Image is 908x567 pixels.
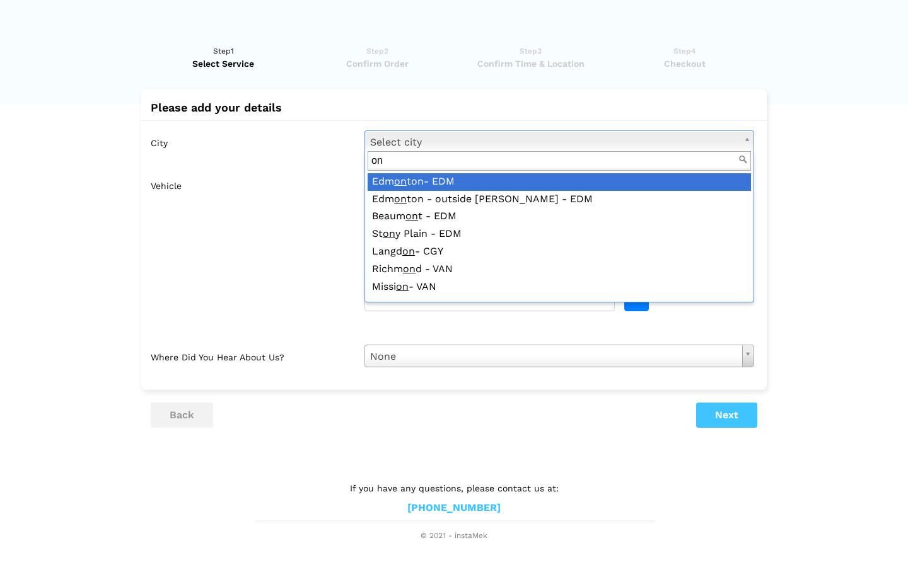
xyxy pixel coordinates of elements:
div: St y Plain - EDM [368,226,751,243]
div: Beaum t - EDM [368,208,751,226]
div: Langd - CGY [368,243,751,261]
div: Missi - VAN [368,278,751,296]
span: on [405,210,418,222]
span: on [383,227,395,239]
span: on [394,175,407,187]
div: Richm d - VAN [368,261,751,278]
span: on [396,280,409,292]
span: on [394,193,407,205]
div: Edm ton- EDM [368,173,751,191]
div: Upper Missi - [PERSON_NAME] [368,295,751,313]
span: on [429,297,441,309]
span: on [403,263,416,275]
span: on [402,245,415,257]
div: Edm ton - outside [PERSON_NAME] - EDM [368,191,751,209]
